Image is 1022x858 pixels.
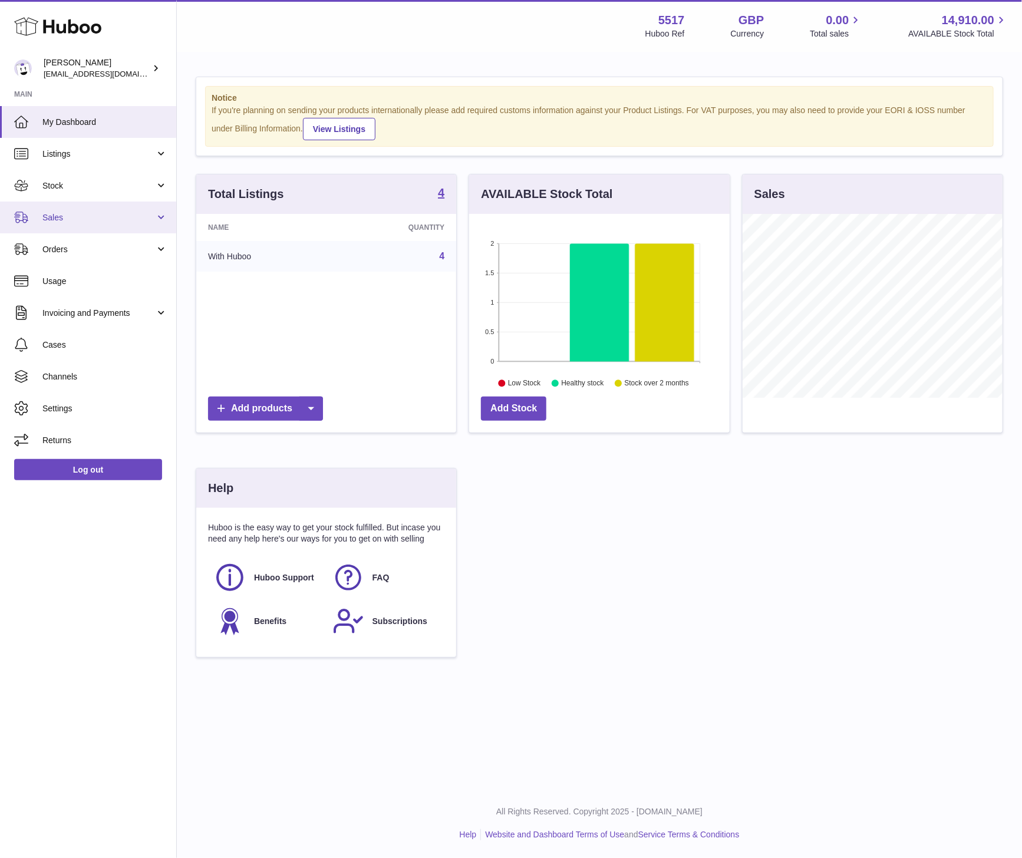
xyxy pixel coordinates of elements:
a: FAQ [332,562,439,593]
span: Channels [42,371,167,382]
span: Total sales [810,28,862,39]
text: 1 [491,299,494,306]
p: Huboo is the easy way to get your stock fulfilled. But incase you need any help here's our ways f... [208,522,444,544]
a: 4 [439,251,444,261]
a: 4 [438,187,444,201]
td: With Huboo [196,241,334,272]
a: 0.00 Total sales [810,12,862,39]
span: Sales [42,212,155,223]
span: [EMAIL_ADDRESS][DOMAIN_NAME] [44,69,173,78]
a: Huboo Support [214,562,321,593]
h3: AVAILABLE Stock Total [481,186,612,202]
text: 0 [491,358,494,365]
a: Log out [14,459,162,480]
span: AVAILABLE Stock Total [908,28,1008,39]
text: Low Stock [508,379,541,387]
li: and [481,829,739,840]
text: Stock over 2 months [625,379,689,387]
a: Benefits [214,605,321,637]
a: Help [460,830,477,839]
strong: Notice [212,93,987,104]
a: Website and Dashboard Terms of Use [485,830,624,839]
span: Cases [42,339,167,351]
span: Settings [42,403,167,414]
h3: Help [208,480,233,496]
a: Service Terms & Conditions [638,830,740,839]
text: Healthy stock [562,379,605,387]
text: 1.5 [486,269,494,276]
span: Huboo Support [254,572,314,583]
a: Add products [208,397,323,421]
text: 0.5 [486,328,494,335]
strong: 5517 [658,12,685,28]
span: 14,910.00 [942,12,994,28]
span: Subscriptions [372,616,427,627]
span: Usage [42,276,167,287]
h3: Total Listings [208,186,284,202]
h3: Sales [754,186,785,202]
a: Add Stock [481,397,546,421]
div: Huboo Ref [645,28,685,39]
div: If you're planning on sending your products internationally please add required customs informati... [212,105,987,140]
a: Subscriptions [332,605,439,637]
span: Returns [42,435,167,446]
div: Currency [731,28,764,39]
span: Orders [42,244,155,255]
img: alessiavanzwolle@hotmail.com [14,60,32,77]
text: 2 [491,240,494,247]
a: View Listings [303,118,375,140]
p: All Rights Reserved. Copyright 2025 - [DOMAIN_NAME] [186,806,1013,817]
span: Invoicing and Payments [42,308,155,319]
span: 0.00 [826,12,849,28]
th: Quantity [334,214,457,241]
span: Listings [42,148,155,160]
span: My Dashboard [42,117,167,128]
span: FAQ [372,572,390,583]
span: Benefits [254,616,286,627]
span: Stock [42,180,155,192]
strong: GBP [739,12,764,28]
th: Name [196,214,334,241]
strong: 4 [438,187,444,199]
a: 14,910.00 AVAILABLE Stock Total [908,12,1008,39]
div: [PERSON_NAME] [44,57,150,80]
